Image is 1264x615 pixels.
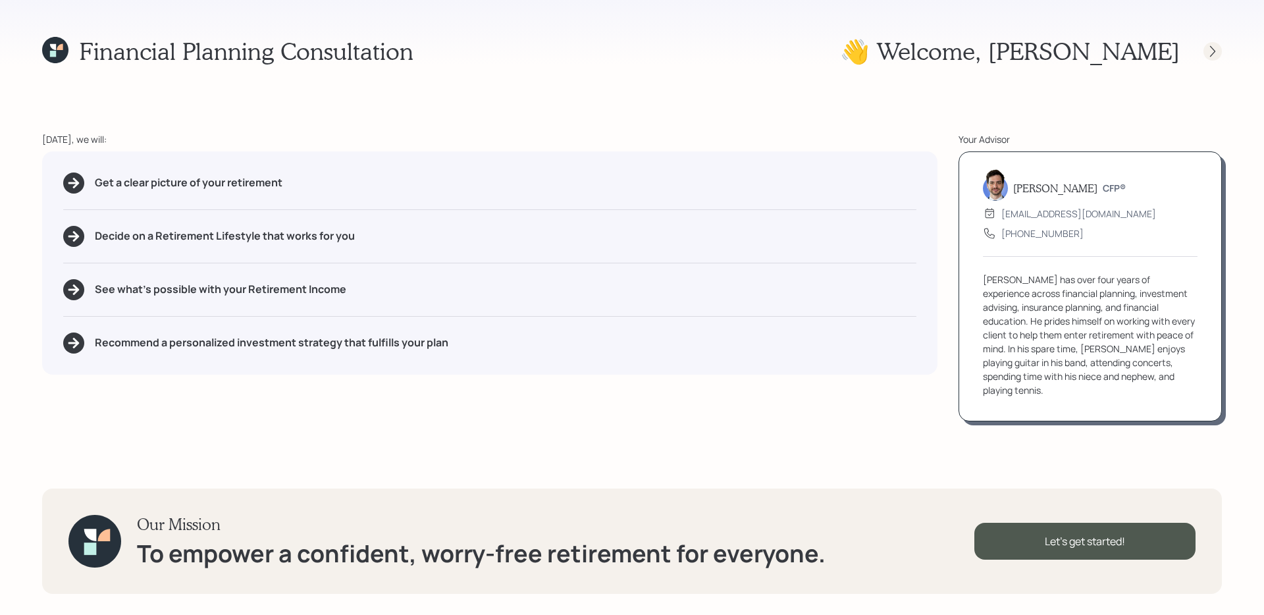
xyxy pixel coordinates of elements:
[1103,183,1126,194] h6: CFP®
[959,132,1222,146] div: Your Advisor
[983,169,1008,201] img: jonah-coleman-headshot.png
[79,37,413,65] h1: Financial Planning Consultation
[137,539,826,568] h1: To empower a confident, worry-free retirement for everyone.
[1001,227,1084,240] div: [PHONE_NUMBER]
[983,273,1198,397] div: [PERSON_NAME] has over four years of experience across financial planning, investment advising, i...
[840,37,1180,65] h1: 👋 Welcome , [PERSON_NAME]
[1001,207,1156,221] div: [EMAIL_ADDRESS][DOMAIN_NAME]
[42,132,937,146] div: [DATE], we will:
[95,176,282,189] h5: Get a clear picture of your retirement
[1013,182,1097,194] h5: [PERSON_NAME]
[95,283,346,296] h5: See what's possible with your Retirement Income
[974,523,1196,560] div: Let's get started!
[95,230,355,242] h5: Decide on a Retirement Lifestyle that works for you
[137,515,826,534] h3: Our Mission
[95,336,448,349] h5: Recommend a personalized investment strategy that fulfills your plan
